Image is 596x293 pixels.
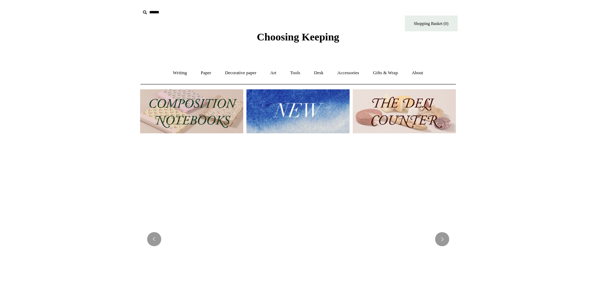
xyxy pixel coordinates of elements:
[246,89,350,133] img: New.jpg__PID:f73bdf93-380a-4a35-bcfe-7823039498e1
[435,232,449,246] button: Next
[147,232,161,246] button: Previous
[257,31,339,43] span: Choosing Keeping
[405,15,458,31] a: Shopping Basket (0)
[257,37,339,42] a: Choosing Keeping
[353,89,456,133] img: The Deli Counter
[167,64,193,82] a: Writing
[331,64,365,82] a: Accessories
[308,64,330,82] a: Desk
[284,64,307,82] a: Tools
[194,64,218,82] a: Paper
[264,64,283,82] a: Art
[219,64,263,82] a: Decorative paper
[366,64,404,82] a: Gifts & Wrap
[140,89,243,133] img: 202302 Composition ledgers.jpg__PID:69722ee6-fa44-49dd-a067-31375e5d54ec
[405,64,429,82] a: About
